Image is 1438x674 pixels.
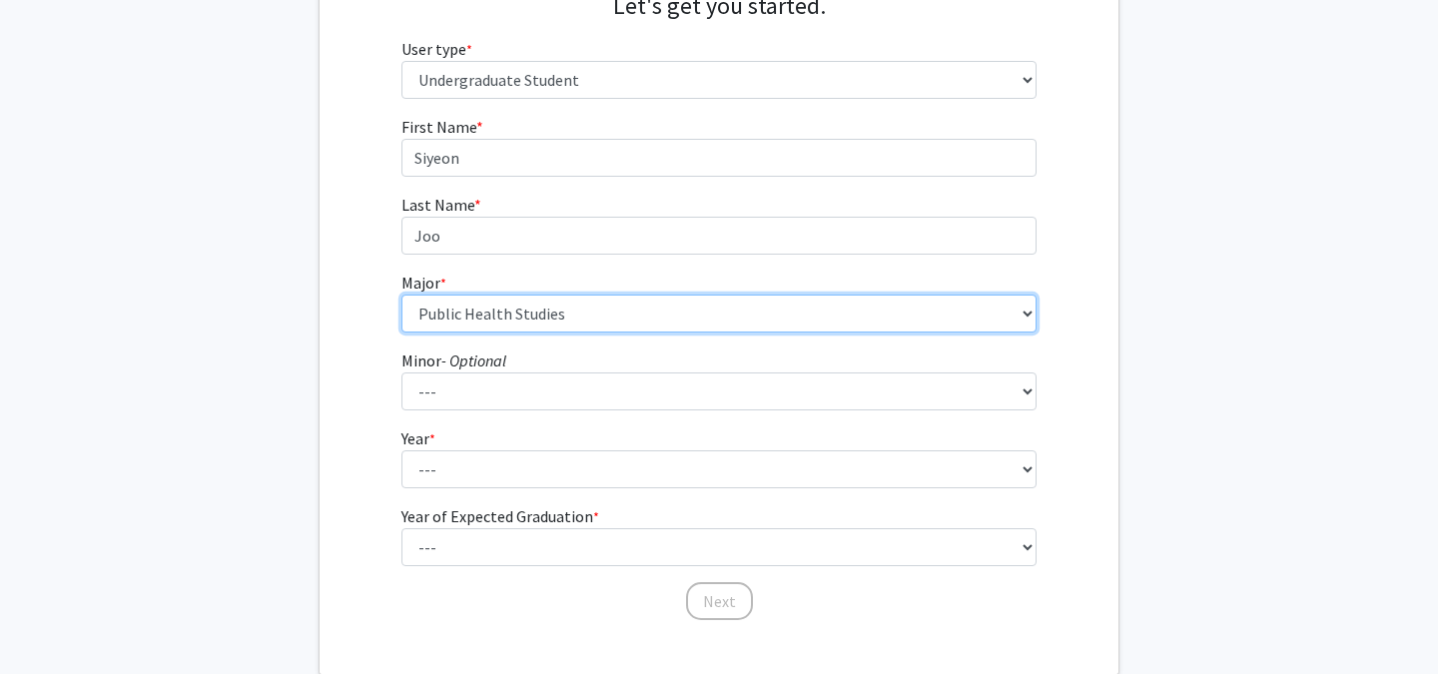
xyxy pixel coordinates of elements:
[441,350,506,370] i: - Optional
[401,348,506,372] label: Minor
[401,195,474,215] span: Last Name
[15,584,85,659] iframe: Chat
[401,504,599,528] label: Year of Expected Graduation
[401,117,476,137] span: First Name
[686,582,753,620] button: Next
[401,426,435,450] label: Year
[401,37,472,61] label: User type
[401,271,446,295] label: Major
